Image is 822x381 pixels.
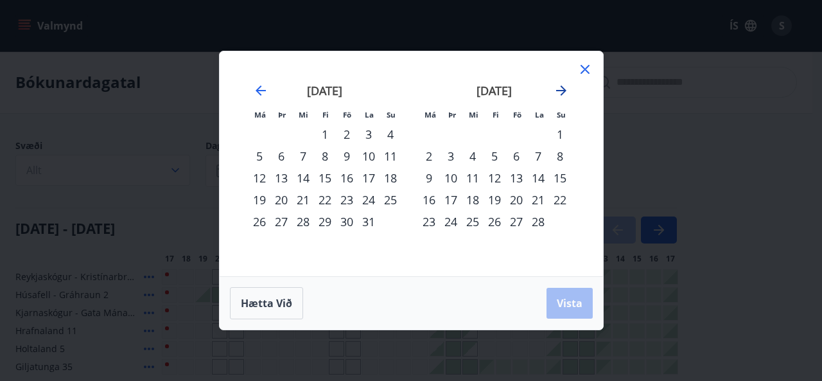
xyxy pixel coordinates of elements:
[292,189,314,211] td: Choose miðvikudagur, 21. janúar 2026 as your check-in date. It’s available.
[418,167,440,189] td: Choose mánudagur, 9. febrúar 2026 as your check-in date. It’s available.
[270,145,292,167] div: 6
[270,189,292,211] div: 20
[336,123,358,145] div: 2
[358,145,380,167] div: 10
[418,189,440,211] div: 16
[249,145,270,167] td: Choose mánudagur, 5. janúar 2026 as your check-in date. It’s available.
[270,167,292,189] div: 13
[314,189,336,211] div: 22
[307,83,342,98] strong: [DATE]
[314,167,336,189] td: Choose fimmtudagur, 15. janúar 2026 as your check-in date. It’s available.
[336,189,358,211] td: Choose föstudagur, 23. janúar 2026 as your check-in date. It’s available.
[254,110,266,120] small: Má
[462,211,484,233] div: 25
[314,167,336,189] div: 15
[336,167,358,189] div: 16
[270,211,292,233] td: Choose þriðjudagur, 27. janúar 2026 as your check-in date. It’s available.
[527,189,549,211] div: 21
[484,145,505,167] div: 5
[462,167,484,189] div: 11
[314,211,336,233] div: 29
[418,145,440,167] div: 2
[230,287,303,319] button: Hætta við
[314,123,336,145] div: 1
[448,110,456,120] small: Þr
[505,167,527,189] td: Choose föstudagur, 13. febrúar 2026 as your check-in date. It’s available.
[440,145,462,167] div: 3
[292,167,314,189] div: 14
[380,123,401,145] div: 4
[418,145,440,167] td: Choose mánudagur, 2. febrúar 2026 as your check-in date. It’s available.
[270,189,292,211] td: Choose þriðjudagur, 20. janúar 2026 as your check-in date. It’s available.
[505,211,527,233] td: Choose föstudagur, 27. febrúar 2026 as your check-in date. It’s available.
[249,211,270,233] div: 26
[249,145,270,167] div: 5
[387,110,396,120] small: Su
[549,189,571,211] div: 22
[358,167,380,189] div: 17
[527,211,549,233] div: 28
[358,167,380,189] td: Choose laugardagur, 17. janúar 2026 as your check-in date. It’s available.
[527,167,549,189] td: Choose laugardagur, 14. febrúar 2026 as your check-in date. It’s available.
[380,189,401,211] div: 25
[292,145,314,167] td: Choose miðvikudagur, 7. janúar 2026 as your check-in date. It’s available.
[440,211,462,233] td: Choose þriðjudagur, 24. febrúar 2026 as your check-in date. It’s available.
[253,83,268,98] div: Move backward to switch to the previous month.
[484,167,505,189] td: Choose fimmtudagur, 12. febrúar 2026 as your check-in date. It’s available.
[462,167,484,189] td: Choose miðvikudagur, 11. febrúar 2026 as your check-in date. It’s available.
[292,189,314,211] div: 21
[527,145,549,167] div: 7
[322,110,329,120] small: Fi
[358,123,380,145] div: 3
[380,145,401,167] td: Choose sunnudagur, 11. janúar 2026 as your check-in date. It’s available.
[527,167,549,189] div: 14
[314,189,336,211] td: Choose fimmtudagur, 22. janúar 2026 as your check-in date. It’s available.
[484,189,505,211] td: Choose fimmtudagur, 19. febrúar 2026 as your check-in date. It’s available.
[249,189,270,211] div: 19
[418,189,440,211] td: Choose mánudagur, 16. febrúar 2026 as your check-in date. It’s available.
[505,189,527,211] div: 20
[418,211,440,233] div: 23
[549,167,571,189] div: 15
[380,123,401,145] td: Choose sunnudagur, 4. janúar 2026 as your check-in date. It’s available.
[249,211,270,233] td: Choose mánudagur, 26. janúar 2026 as your check-in date. It’s available.
[336,145,358,167] div: 9
[462,145,484,167] td: Choose miðvikudagur, 4. febrúar 2026 as your check-in date. It’s available.
[235,67,588,261] div: Calendar
[484,145,505,167] td: Choose fimmtudagur, 5. febrúar 2026 as your check-in date. It’s available.
[380,189,401,211] td: Choose sunnudagur, 25. janúar 2026 as your check-in date. It’s available.
[314,211,336,233] td: Choose fimmtudagur, 29. janúar 2026 as your check-in date. It’s available.
[270,167,292,189] td: Choose þriðjudagur, 13. janúar 2026 as your check-in date. It’s available.
[249,167,270,189] div: 12
[535,110,544,120] small: La
[380,167,401,189] div: 18
[557,110,566,120] small: Su
[549,189,571,211] td: Choose sunnudagur, 22. febrúar 2026 as your check-in date. It’s available.
[358,211,380,233] td: Choose laugardagur, 31. janúar 2026 as your check-in date. It’s available.
[336,123,358,145] td: Choose föstudagur, 2. janúar 2026 as your check-in date. It’s available.
[418,167,440,189] div: 9
[505,167,527,189] div: 13
[505,145,527,167] div: 6
[462,189,484,211] td: Choose miðvikudagur, 18. febrúar 2026 as your check-in date. It’s available.
[358,189,380,211] td: Choose laugardagur, 24. janúar 2026 as your check-in date. It’s available.
[554,83,569,98] div: Move forward to switch to the next month.
[440,211,462,233] div: 24
[249,167,270,189] td: Choose mánudagur, 12. janúar 2026 as your check-in date. It’s available.
[462,211,484,233] td: Choose miðvikudagur, 25. febrúar 2026 as your check-in date. It’s available.
[358,211,380,233] div: 31
[440,189,462,211] td: Choose þriðjudagur, 17. febrúar 2026 as your check-in date. It’s available.
[513,110,521,120] small: Fö
[549,123,571,145] div: 1
[462,145,484,167] div: 4
[549,145,571,167] div: 8
[336,145,358,167] td: Choose föstudagur, 9. janúar 2026 as your check-in date. It’s available.
[549,123,571,145] td: Choose sunnudagur, 1. febrúar 2026 as your check-in date. It’s available.
[493,110,499,120] small: Fi
[278,110,286,120] small: Þr
[440,145,462,167] td: Choose þriðjudagur, 3. febrúar 2026 as your check-in date. It’s available.
[484,167,505,189] div: 12
[336,189,358,211] div: 23
[314,145,336,167] td: Choose fimmtudagur, 8. janúar 2026 as your check-in date. It’s available.
[336,167,358,189] td: Choose föstudagur, 16. janúar 2026 as your check-in date. It’s available.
